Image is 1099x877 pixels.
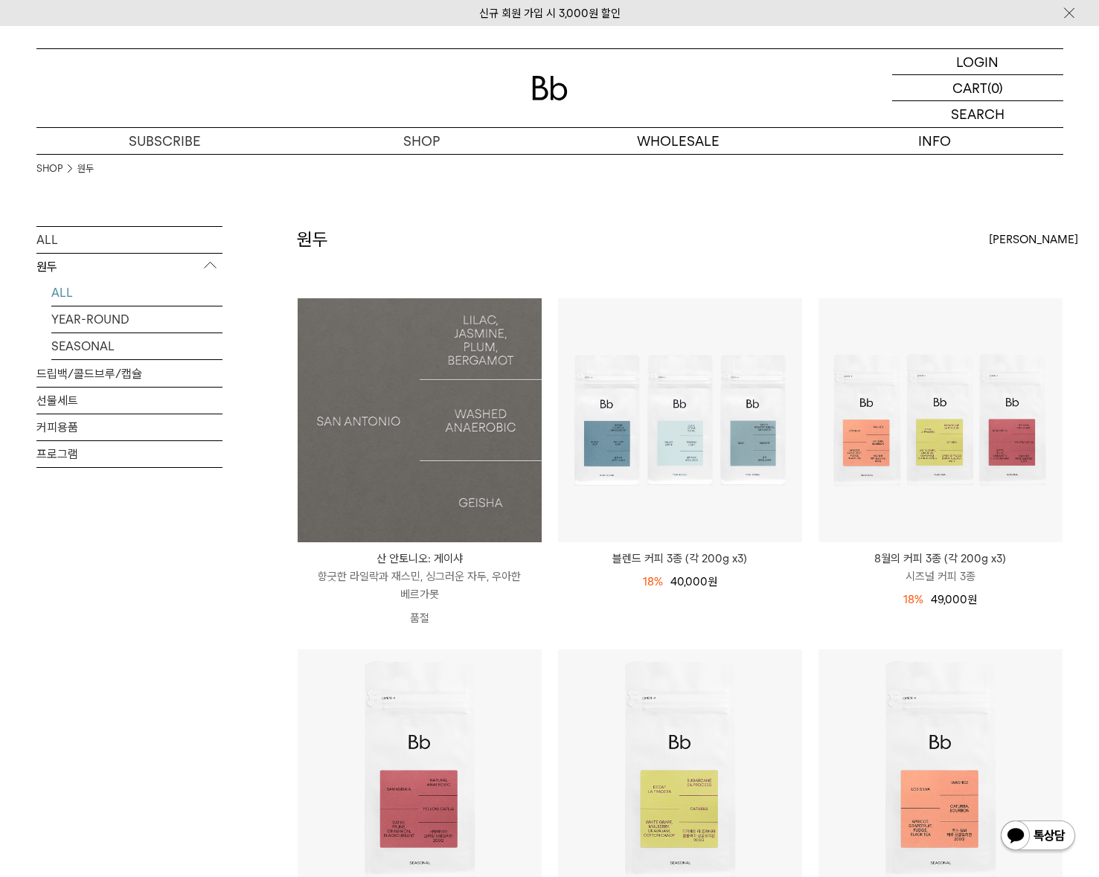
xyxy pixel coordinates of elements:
[708,575,717,588] span: 원
[36,254,222,280] p: 원두
[558,298,802,542] img: 블렌드 커피 3종 (각 200g x3)
[558,550,802,568] a: 블렌드 커피 3종 (각 200g x3)
[818,568,1063,585] p: 시즈널 커피 3종
[297,227,328,252] h2: 원두
[298,298,542,542] a: 산 안토니오: 게이샤
[36,161,63,176] a: SHOP
[293,128,550,154] a: SHOP
[298,603,542,633] p: 품절
[951,101,1005,127] p: SEARCH
[479,7,621,20] a: 신규 회원 가입 시 3,000원 할인
[892,75,1063,101] a: CART (0)
[999,819,1077,855] img: 카카오톡 채널 1:1 채팅 버튼
[818,298,1063,542] img: 8월의 커피 3종 (각 200g x3)
[298,550,542,603] a: 산 안토니오: 게이샤 향긋한 라일락과 재스민, 싱그러운 자두, 우아한 베르가못
[818,550,1063,568] p: 8월의 커피 3종 (각 200g x3)
[903,591,923,608] div: 18%
[36,388,222,414] a: 선물세트
[818,550,1063,585] a: 8월의 커피 3종 (각 200g x3) 시즈널 커피 3종
[36,441,222,467] a: 프로그램
[643,573,663,591] div: 18%
[77,161,94,176] a: 원두
[36,227,222,253] a: ALL
[807,128,1063,154] p: INFO
[36,414,222,440] a: 커피용품
[298,568,542,603] p: 향긋한 라일락과 재스민, 싱그러운 자두, 우아한 베르가못
[956,49,999,74] p: LOGIN
[550,128,807,154] p: WHOLESALE
[36,361,222,387] a: 드립백/콜드브루/캡슐
[51,280,222,306] a: ALL
[298,550,542,568] p: 산 안토니오: 게이샤
[51,333,222,359] a: SEASONAL
[51,306,222,333] a: YEAR-ROUND
[36,128,293,154] a: SUBSCRIBE
[987,75,1003,100] p: (0)
[892,49,1063,75] a: LOGIN
[989,231,1078,248] span: [PERSON_NAME]
[298,298,542,542] img: 1000001220_add2_044.jpg
[931,593,977,606] span: 49,000
[967,593,977,606] span: 원
[952,75,987,100] p: CART
[532,76,568,100] img: 로고
[670,575,717,588] span: 40,000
